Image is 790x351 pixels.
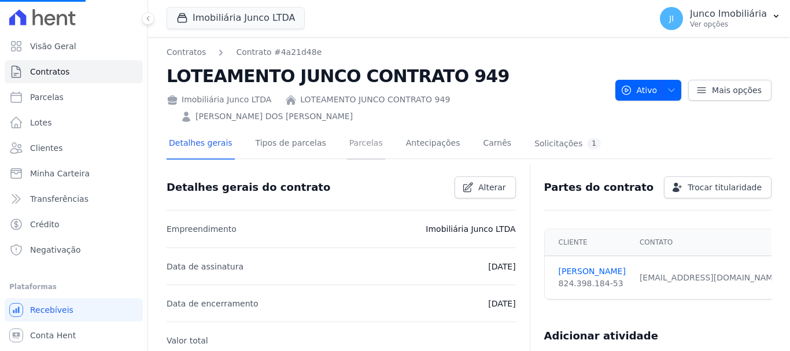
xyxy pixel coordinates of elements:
[545,229,633,256] th: Cliente
[253,129,328,160] a: Tipos de parcelas
[167,7,305,29] button: Imobiliária Junco LTDA
[488,297,515,311] p: [DATE]
[167,46,322,58] nav: Breadcrumb
[167,297,259,311] p: Data de encerramento
[688,182,762,193] span: Trocar titularidade
[167,222,237,236] p: Empreendimento
[167,260,243,274] p: Data de assinatura
[559,278,626,290] div: 824.398.184-53
[5,111,143,134] a: Lotes
[651,2,790,35] button: JI Junco Imobiliária Ver opções
[426,222,515,236] p: Imobiliária Junco LTDA
[30,168,90,179] span: Minha Carteira
[347,129,385,160] a: Parcelas
[5,298,143,322] a: Recebíveis
[621,80,658,101] span: Ativo
[30,304,73,316] span: Recebíveis
[688,80,771,101] a: Mais opções
[167,94,271,106] div: Imobiliária Junco LTDA
[30,117,52,128] span: Lotes
[5,238,143,261] a: Negativação
[30,219,60,230] span: Crédito
[5,213,143,236] a: Crédito
[664,176,771,198] a: Trocar titularidade
[30,330,76,341] span: Conta Hent
[478,182,506,193] span: Alterar
[5,187,143,210] a: Transferências
[167,63,606,89] h2: LOTEAMENTO JUNCO CONTRATO 949
[30,193,88,205] span: Transferências
[9,280,138,294] div: Plataformas
[5,136,143,160] a: Clientes
[167,129,235,160] a: Detalhes gerais
[236,46,322,58] a: Contrato #4a21d48e
[640,272,781,284] div: [EMAIL_ADDRESS][DOMAIN_NAME]
[712,84,762,96] span: Mais opções
[195,110,353,123] a: [PERSON_NAME] DOS [PERSON_NAME]
[167,334,208,348] p: Valor total
[30,142,62,154] span: Clientes
[615,80,682,101] button: Ativo
[167,46,606,58] nav: Breadcrumb
[559,265,626,278] a: [PERSON_NAME]
[534,138,601,149] div: Solicitações
[544,180,654,194] h3: Partes do contrato
[455,176,516,198] a: Alterar
[5,86,143,109] a: Parcelas
[30,66,69,77] span: Contratos
[481,129,514,160] a: Carnês
[167,180,330,194] h3: Detalhes gerais do contrato
[690,20,767,29] p: Ver opções
[544,329,658,343] h3: Adicionar atividade
[5,35,143,58] a: Visão Geral
[587,138,601,149] div: 1
[30,244,81,256] span: Negativação
[532,129,603,160] a: Solicitações1
[5,60,143,83] a: Contratos
[404,129,463,160] a: Antecipações
[5,324,143,347] a: Conta Hent
[300,94,450,106] a: LOTEAMENTO JUNCO CONTRATO 949
[669,14,674,23] span: JI
[30,91,64,103] span: Parcelas
[30,40,76,52] span: Visão Geral
[167,46,206,58] a: Contratos
[690,8,767,20] p: Junco Imobiliária
[488,260,515,274] p: [DATE]
[633,229,788,256] th: Contato
[5,162,143,185] a: Minha Carteira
